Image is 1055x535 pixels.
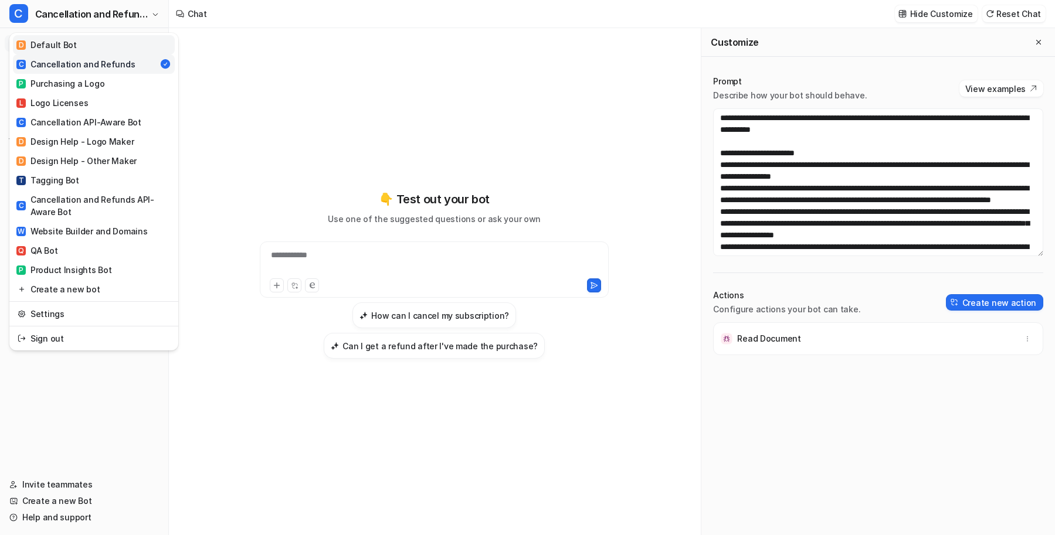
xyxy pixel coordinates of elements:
[16,97,88,109] div: Logo Licenses
[16,244,57,257] div: QA Bot
[13,280,175,299] a: Create a new bot
[16,264,111,276] div: Product Insights Bot
[13,329,175,348] a: Sign out
[16,39,77,51] div: Default Bot
[18,308,26,320] img: reset
[16,201,26,210] span: C
[16,79,26,88] span: P
[16,246,26,255] span: Q
[35,6,149,22] span: Cancellation and Refunds
[16,60,26,69] span: C
[16,193,171,218] div: Cancellation and Refunds API-Aware Bot
[16,265,26,275] span: P
[16,58,135,70] div: Cancellation and Refunds
[16,174,79,186] div: Tagging Bot
[16,176,26,185] span: T
[9,4,28,23] span: C
[18,332,26,345] img: reset
[16,155,137,167] div: Design Help - Other Maker
[16,98,26,108] span: L
[16,227,26,236] span: W
[13,304,175,323] a: Settings
[9,33,178,350] div: CCancellation and Refunds
[16,40,26,50] span: D
[16,77,104,90] div: Purchasing a Logo
[16,225,147,237] div: Website Builder and Domains
[16,156,26,166] span: D
[16,116,141,128] div: Cancellation API-Aware Bot
[16,135,134,148] div: Design Help - Logo Maker
[18,283,26,295] img: reset
[16,137,26,146] span: D
[16,118,26,127] span: C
